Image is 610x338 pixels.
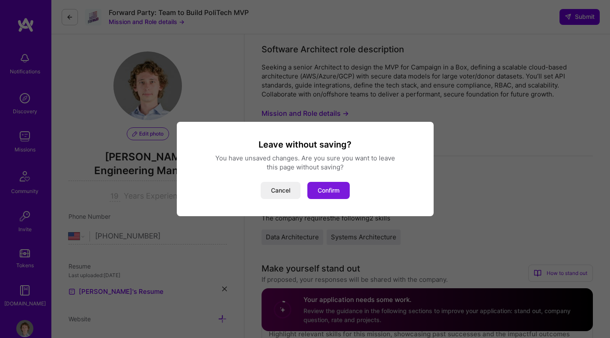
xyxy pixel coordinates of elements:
[187,154,423,163] div: You have unsaved changes. Are you sure you want to leave
[261,182,301,199] button: Cancel
[187,163,423,172] div: this page without saving?
[187,139,423,150] h3: Leave without saving?
[307,182,350,199] button: Confirm
[177,122,434,216] div: modal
